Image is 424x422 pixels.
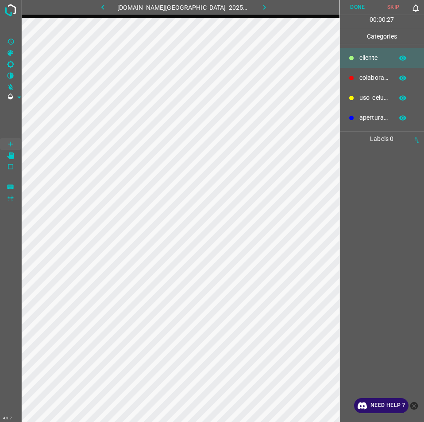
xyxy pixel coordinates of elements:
p: 00 [378,15,385,24]
h6: [DOMAIN_NAME][GEOGRAPHIC_DATA]_20250809_134203_000001470.jpg [117,2,251,15]
a: Need Help ? [354,398,409,413]
img: logo [3,2,19,18]
p: 27 [387,15,394,24]
p: colaborador [359,73,389,82]
div: : : [370,15,394,29]
button: close-help [409,398,420,413]
p: apertura_caja [359,113,389,122]
p: uso_celular [359,93,389,102]
p: Labels 0 [343,132,422,146]
div: 4.3.7 [1,415,14,422]
p: 00 [370,15,377,24]
p: ​​cliente [359,53,389,63]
